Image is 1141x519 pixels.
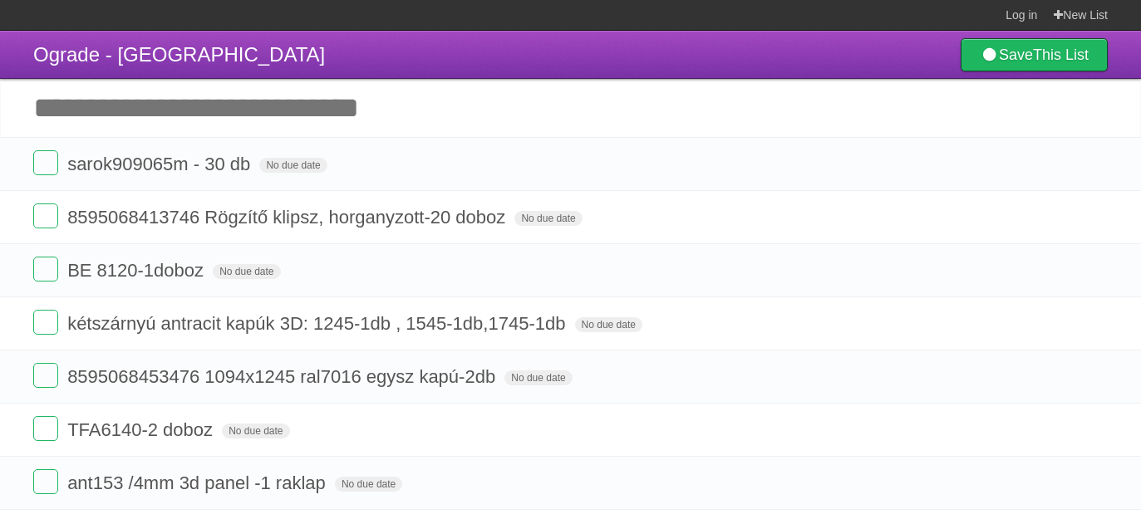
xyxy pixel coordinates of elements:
[67,366,499,387] span: 8595068453476 1094x1245 ral7016 egysz kapú-2db
[575,317,642,332] span: No due date
[67,260,208,281] span: BE 8120-1doboz
[33,469,58,494] label: Done
[33,257,58,282] label: Done
[67,154,254,174] span: sarok909065m - 30 db
[1033,47,1089,63] b: This List
[33,416,58,441] label: Done
[213,264,280,279] span: No due date
[67,313,569,334] span: kétszárnyú antracit kapúk 3D: 1245-1db , 1545-1db,1745-1db
[67,207,509,228] span: 8595068413746 Rögzítő klipsz, horganyzott-20 doboz
[504,370,572,385] span: No due date
[259,158,327,173] span: No due date
[961,38,1108,71] a: SaveThis List
[514,211,582,226] span: No due date
[335,477,402,492] span: No due date
[33,43,325,66] span: Ograde - [GEOGRAPHIC_DATA]
[222,424,289,438] span: No due date
[67,472,330,493] span: ant153 /4mm 3d panel -1 raklap
[33,363,58,388] label: Done
[33,150,58,175] label: Done
[33,203,58,228] label: Done
[33,310,58,335] label: Done
[67,419,217,440] span: TFA6140-2 doboz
